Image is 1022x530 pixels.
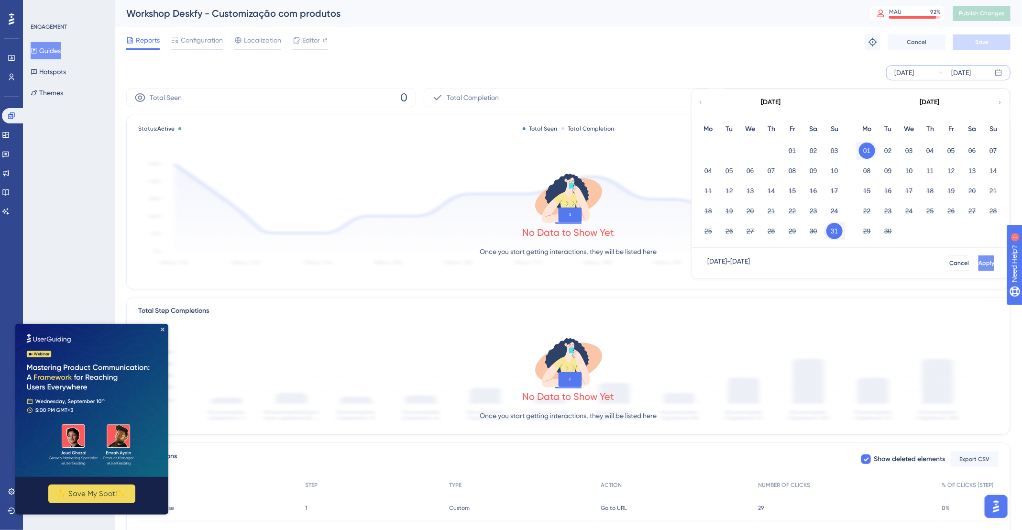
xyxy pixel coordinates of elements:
[31,84,63,101] button: Themes
[719,123,740,135] div: Tu
[859,163,875,179] button: 08
[740,123,761,135] div: We
[758,481,811,489] span: NUMBER OF CLICKS
[763,203,780,219] button: 21
[826,163,843,179] button: 10
[975,38,989,46] span: Save
[31,23,67,31] div: ENGAGEMENT
[901,143,917,159] button: 03
[922,203,938,219] button: 25
[922,163,938,179] button: 11
[874,453,945,465] span: Show deleted elements
[447,92,499,103] span: Total Completion
[784,143,801,159] button: 01
[826,143,843,159] button: 03
[601,481,622,489] span: ACTION
[942,504,950,512] span: 0%
[31,63,66,80] button: Hotspots
[449,481,462,489] span: TYPE
[985,143,1001,159] button: 07
[859,203,875,219] button: 22
[951,67,971,78] div: [DATE]
[763,163,780,179] button: 07
[401,90,408,105] span: 0
[480,410,657,421] p: Once you start getting interactions, they will be listed here
[761,97,781,108] div: [DATE]
[138,305,209,317] div: Total Step Completions
[880,223,896,239] button: 30
[742,183,758,199] button: 13
[145,4,149,8] div: Close Preview
[157,125,175,132] span: Active
[859,223,875,239] button: 29
[857,123,878,135] div: Mo
[922,183,938,199] button: 18
[700,223,716,239] button: 25
[941,123,962,135] div: Fr
[181,34,223,46] span: Configuration
[742,203,758,219] button: 20
[982,492,1011,521] iframe: UserGuiding AI Assistant Launcher
[523,125,558,132] div: Total Seen
[66,5,69,12] div: 1
[953,34,1011,50] button: Save
[721,163,737,179] button: 05
[700,163,716,179] button: 04
[561,125,615,132] div: Total Completion
[826,223,843,239] button: 31
[721,223,737,239] button: 26
[784,203,801,219] button: 22
[805,203,822,219] button: 23
[964,183,980,199] button: 20
[901,203,917,219] button: 24
[805,183,822,199] button: 16
[22,2,60,14] span: Need Help?
[899,123,920,135] div: We
[880,143,896,159] button: 02
[930,8,941,16] div: 92 %
[880,183,896,199] button: 16
[138,125,175,132] span: Status:
[943,203,959,219] button: 26
[742,223,758,239] button: 27
[784,223,801,239] button: 29
[763,183,780,199] button: 14
[700,203,716,219] button: 18
[707,255,750,271] div: [DATE] - [DATE]
[480,246,657,257] p: Once you start getting interactions, they will be listed here
[951,452,999,467] button: Export CSV
[942,481,994,489] span: % OF CLICKS (STEP)
[763,223,780,239] button: 28
[33,161,120,179] button: ✨ Save My Spot!✨
[31,42,61,59] button: Guides
[978,259,994,267] span: Apply
[700,183,716,199] button: 11
[888,34,945,50] button: Cancel
[784,163,801,179] button: 08
[302,34,320,46] span: Editor
[721,203,737,219] button: 19
[805,223,822,239] button: 30
[826,203,843,219] button: 24
[964,143,980,159] button: 06
[983,123,1004,135] div: Su
[523,226,615,239] div: No Data to Show Yet
[922,143,938,159] button: 04
[758,504,764,512] span: 29
[126,7,845,20] div: Workshop Deskfy - Customização com produtos
[907,38,927,46] span: Cancel
[901,163,917,179] button: 10
[949,259,969,267] span: Cancel
[962,123,983,135] div: Sa
[985,203,1001,219] button: 28
[449,504,470,512] span: Custom
[523,390,615,403] div: No Data to Show Yet
[805,143,822,159] button: 02
[943,163,959,179] button: 12
[824,123,845,135] div: Su
[894,67,914,78] div: [DATE]
[601,504,627,512] span: Go to URL
[784,183,801,199] button: 15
